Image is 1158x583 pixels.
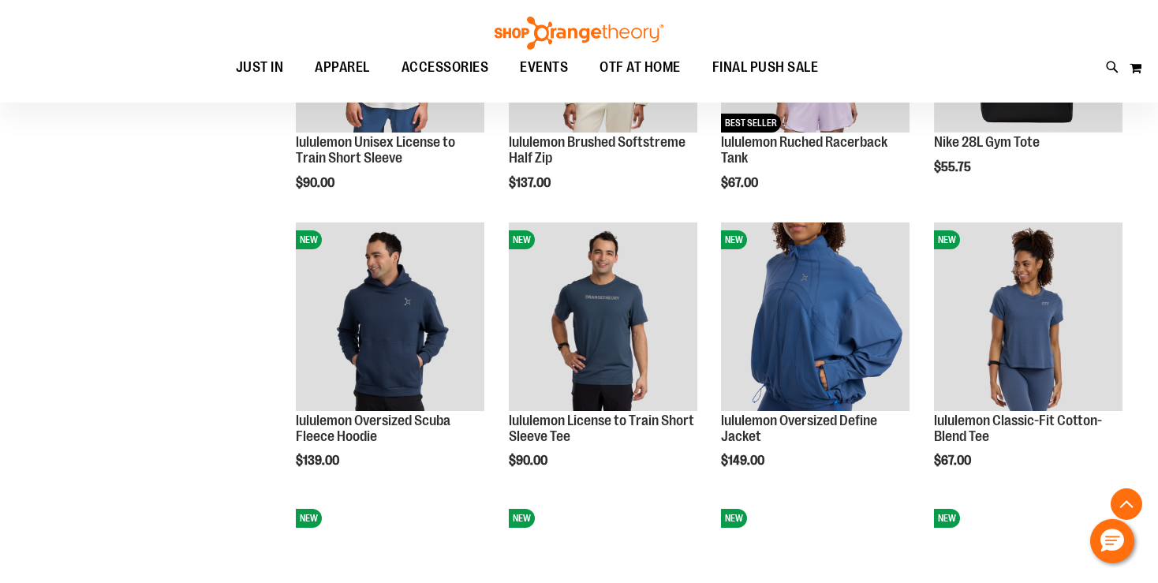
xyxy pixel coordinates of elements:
[721,114,781,133] span: BEST SELLER
[600,50,681,85] span: OTF AT HOME
[721,134,887,166] a: lululemon Ruched Racerback Tank
[509,454,550,468] span: $90.00
[504,50,584,86] a: EVENTS
[934,509,960,528] span: NEW
[934,160,973,174] span: $55.75
[296,176,337,190] span: $90.00
[721,222,910,411] img: lululemon Oversized Define Jacket
[509,134,685,166] a: lululemon Brushed Softstreme Half Zip
[402,50,489,85] span: ACCESSORIES
[721,230,747,249] span: NEW
[296,454,342,468] span: $139.00
[492,17,666,50] img: Shop Orangetheory
[721,222,910,413] a: lululemon Oversized Define JacketNEW
[509,222,697,413] a: lululemon License to Train Short Sleeve TeeNEW
[584,50,697,86] a: OTF AT HOME
[926,215,1130,509] div: product
[296,413,450,444] a: lululemon Oversized Scuba Fleece Hoodie
[296,230,322,249] span: NEW
[520,50,568,85] span: EVENTS
[315,50,370,85] span: APPAREL
[697,50,835,86] a: FINAL PUSH SALE
[1111,488,1142,520] button: Back To Top
[934,454,973,468] span: $67.00
[934,413,1102,444] a: lululemon Classic-Fit Cotton-Blend Tee
[509,176,553,190] span: $137.00
[934,134,1040,150] a: Nike 28L Gym Tote
[721,413,877,444] a: lululemon Oversized Define Jacket
[721,509,747,528] span: NEW
[934,222,1123,413] a: lululemon Classic-Fit Cotton-Blend TeeNEW
[509,230,535,249] span: NEW
[220,50,300,85] a: JUST IN
[934,222,1123,411] img: lululemon Classic-Fit Cotton-Blend Tee
[713,215,917,509] div: product
[386,50,505,86] a: ACCESSORIES
[509,509,535,528] span: NEW
[509,413,694,444] a: lululemon License to Train Short Sleeve Tee
[509,222,697,411] img: lululemon License to Train Short Sleeve Tee
[288,215,492,509] div: product
[501,215,705,509] div: product
[296,222,484,413] a: lululemon Oversized Scuba Fleece HoodieNEW
[296,222,484,411] img: lululemon Oversized Scuba Fleece Hoodie
[712,50,819,85] span: FINAL PUSH SALE
[236,50,284,85] span: JUST IN
[299,50,386,86] a: APPAREL
[721,454,767,468] span: $149.00
[721,176,760,190] span: $67.00
[934,230,960,249] span: NEW
[296,509,322,528] span: NEW
[296,134,455,166] a: lululemon Unisex License to Train Short Sleeve
[1090,519,1134,563] button: Hello, have a question? Let’s chat.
